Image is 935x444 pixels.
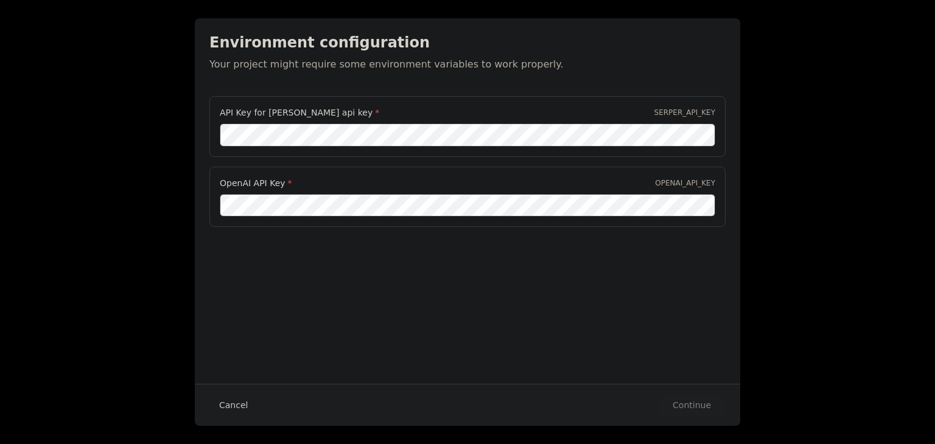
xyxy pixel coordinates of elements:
[209,33,726,52] h2: Environment configuration
[658,394,726,416] button: Continue
[209,394,257,416] button: Cancel
[220,106,379,119] label: API Key for [PERSON_NAME] api key
[220,177,292,189] label: OpenAI API Key
[209,57,726,72] p: Your project might require some environment variables to work properly.
[655,178,715,188] p: OPENAI_API_KEY
[654,108,715,117] p: SERPER_API_KEY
